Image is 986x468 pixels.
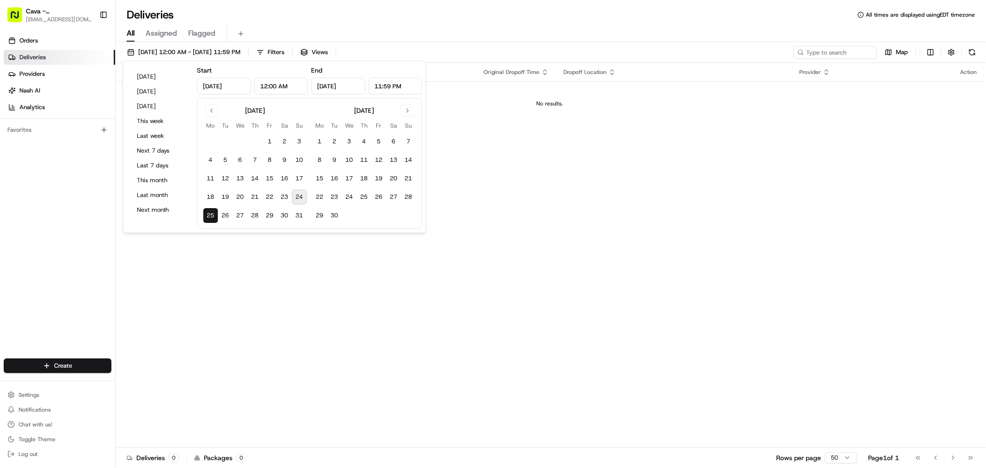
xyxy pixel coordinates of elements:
[268,48,284,56] span: Filters
[342,153,357,167] button: 10
[203,208,218,223] button: 25
[194,453,246,462] div: Packages
[263,134,277,149] button: 1
[188,28,215,39] span: Flagged
[292,153,307,167] button: 10
[77,143,80,151] span: •
[342,171,357,186] button: 17
[296,46,332,59] button: Views
[263,208,277,223] button: 29
[92,229,112,236] span: Pylon
[372,121,386,130] th: Friday
[19,53,46,62] span: Deliveries
[218,190,233,204] button: 19
[9,88,26,105] img: 1736555255976-a54dd68f-1ca7-489b-9aae-adbdc363a1c4
[4,388,111,401] button: Settings
[236,454,246,462] div: 0
[401,121,416,130] th: Sunday
[277,208,292,223] button: 30
[76,168,79,176] span: •
[133,174,188,187] button: This month
[386,121,401,130] th: Saturday
[327,153,342,167] button: 9
[18,391,39,399] span: Settings
[799,68,821,76] span: Provider
[263,121,277,130] th: Friday
[312,121,327,130] th: Monday
[401,134,416,149] button: 7
[19,86,40,95] span: Nash AI
[292,134,307,149] button: 3
[4,433,111,446] button: Toggle Theme
[277,190,292,204] button: 23
[26,6,92,16] button: Cava - [GEOGRAPHIC_DATA]
[233,208,248,223] button: 27
[312,134,327,149] button: 1
[354,106,374,115] div: [DATE]
[357,134,372,149] button: 4
[233,153,248,167] button: 6
[312,48,328,56] span: Views
[245,106,265,115] div: [DATE]
[87,207,148,216] span: API Documentation
[327,121,342,130] th: Tuesday
[18,144,26,151] img: 1736555255976-a54dd68f-1ca7-489b-9aae-adbdc363a1c4
[18,421,52,428] span: Chat with us!
[342,134,357,149] button: 3
[960,68,977,76] div: Action
[74,203,152,220] a: 💻API Documentation
[81,168,100,176] span: [DATE]
[563,68,606,76] span: Dropoff Location
[133,189,188,202] button: Last month
[157,91,168,102] button: Start new chat
[248,121,263,130] th: Thursday
[312,190,327,204] button: 22
[327,190,342,204] button: 23
[197,66,212,74] label: Start
[277,153,292,167] button: 9
[312,171,327,186] button: 15
[386,171,401,186] button: 20
[4,358,111,373] button: Create
[386,134,401,149] button: 6
[327,171,342,186] button: 16
[19,88,36,105] img: 5e9a9d7314ff4150bce227a61376b483.jpg
[4,448,111,461] button: Log out
[65,229,112,236] a: Powered byPylon
[4,50,115,65] a: Deliveries
[4,403,111,416] button: Notifications
[248,171,263,186] button: 14
[357,121,372,130] th: Thursday
[327,134,342,149] button: 2
[401,190,416,204] button: 28
[966,46,979,59] button: Refresh
[277,134,292,149] button: 2
[372,153,386,167] button: 12
[203,121,218,130] th: Monday
[401,153,416,167] button: 14
[794,46,877,59] input: Type to search
[203,153,218,167] button: 4
[252,46,288,59] button: Filters
[54,362,72,370] span: Create
[203,190,218,204] button: 18
[357,153,372,167] button: 11
[386,153,401,167] button: 13
[277,121,292,130] th: Saturday
[4,100,115,115] a: Analytics
[18,406,51,413] span: Notifications
[78,208,86,215] div: 💻
[233,121,248,130] th: Wednesday
[4,33,115,48] a: Orders
[127,7,174,22] h1: Deliveries
[312,78,365,94] input: Date
[143,118,168,129] button: See all
[277,171,292,186] button: 16
[218,121,233,130] th: Tuesday
[292,121,307,130] th: Sunday
[218,208,233,223] button: 26
[292,190,307,204] button: 24
[4,418,111,431] button: Chat with us!
[18,207,71,216] span: Knowledge Base
[4,83,115,98] a: Nash AI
